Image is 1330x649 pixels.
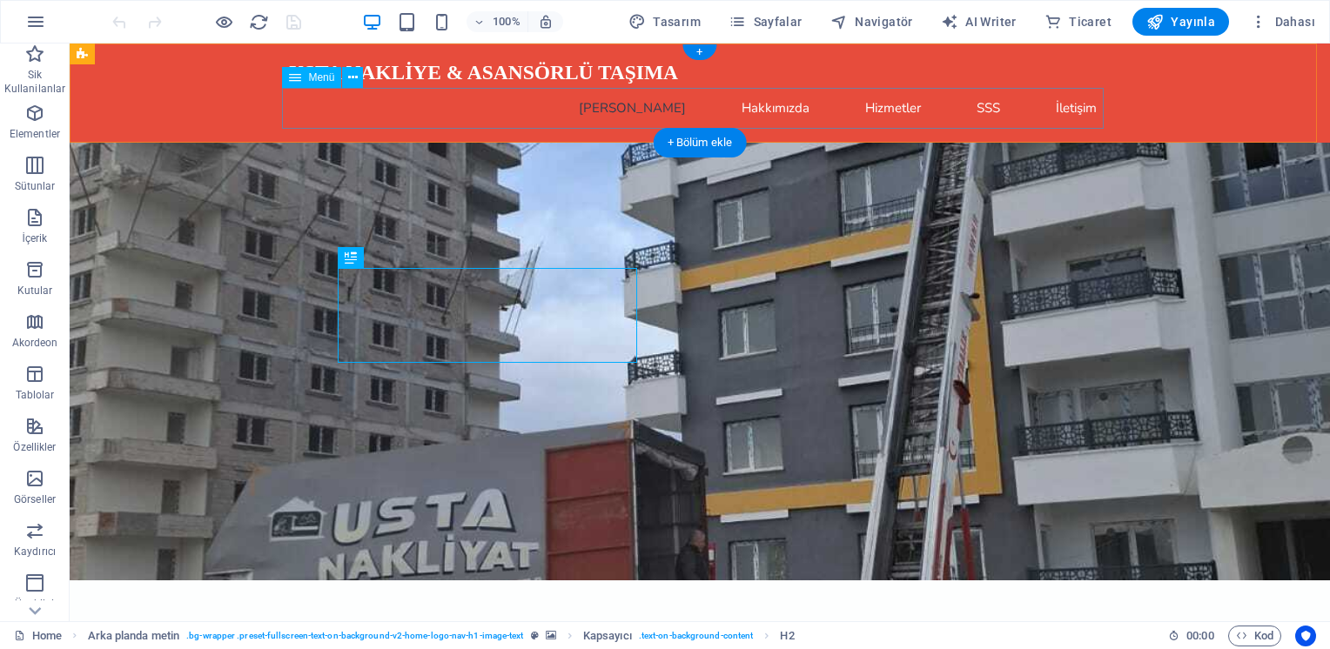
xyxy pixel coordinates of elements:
[14,545,56,559] p: Kaydırıcı
[722,8,809,36] button: Sayfalar
[1038,8,1118,36] button: Ticaret
[941,13,1017,30] span: AI Writer
[546,631,556,640] i: Bu element, arka plan içeriyor
[830,13,913,30] span: Navigatör
[621,8,708,36] button: Tasarım
[538,14,554,30] i: Yeniden boyutlandırmada yakınlaştırma düzeyini seçilen cihaza uyacak şekilde otomatik olarak ayarla.
[1045,13,1112,30] span: Ticaret
[1250,13,1315,30] span: Dahası
[621,8,708,36] div: Tasarım (Ctrl+Alt+Y)
[1168,626,1214,646] h6: Oturum süresi
[628,13,701,30] span: Tasarım
[654,128,747,157] div: + Bölüm ekle
[186,626,523,646] span: . bg-wrapper .preset-fullscreen-text-on-background-v2-home-logo-nav-h1-image-text
[249,12,269,32] i: Sayfayı yeniden yükleyin
[213,11,234,32] button: Ön izleme modundan çıkıp düzenlemeye devam etmek için buraya tıklayın
[531,631,539,640] i: Bu element, özelleştirilebilir bir ön ayar
[248,11,269,32] button: reload
[729,13,803,30] span: Sayfalar
[1186,626,1213,646] span: 00 00
[22,231,47,245] p: İçerik
[583,626,632,646] span: Seçmek için tıkla. Düzenlemek için çift tıkla
[1146,13,1215,30] span: Yayınla
[14,492,56,506] p: Görseller
[639,626,754,646] span: . text-on-background-content
[1295,626,1316,646] button: Usercentrics
[10,127,60,141] p: Elementler
[1199,629,1201,642] span: :
[1243,8,1322,36] button: Dahası
[15,597,54,611] p: Üst bilgi
[682,44,716,60] div: +
[1236,626,1273,646] span: Kod
[308,72,334,83] span: Menü
[823,8,920,36] button: Navigatör
[15,179,56,193] p: Sütunlar
[13,440,56,454] p: Özellikler
[934,8,1024,36] button: AI Writer
[88,626,795,646] nav: breadcrumb
[1132,8,1229,36] button: Yayınla
[1228,626,1281,646] button: Kod
[88,626,180,646] span: Seçmek için tıkla. Düzenlemek için çift tıkla
[493,11,521,32] h6: 100%
[467,11,528,32] button: 100%
[17,284,53,298] p: Kutular
[14,626,62,646] a: Seçimi iptal etmek için tıkla. Sayfaları açmak için çift tıkla
[780,626,794,646] span: Seçmek için tıkla. Düzenlemek için çift tıkla
[12,336,58,350] p: Akordeon
[16,388,55,402] p: Tablolar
